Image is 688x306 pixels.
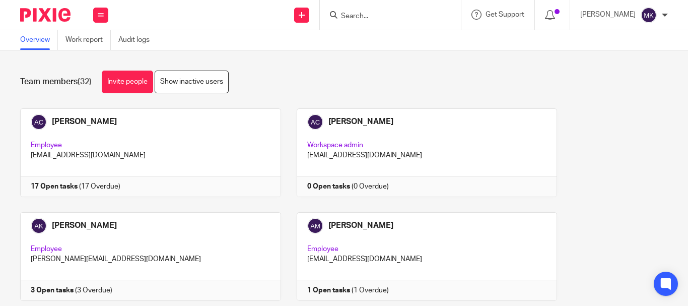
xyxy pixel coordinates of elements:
span: (32) [78,78,92,86]
a: Audit logs [118,30,157,50]
a: Overview [20,30,58,50]
span: Get Support [486,11,524,18]
a: Show inactive users [155,71,229,93]
h1: Team members [20,77,92,87]
a: Work report [65,30,111,50]
input: Search [340,12,431,21]
p: [PERSON_NAME] [580,10,636,20]
a: Invite people [102,71,153,93]
img: svg%3E [641,7,657,23]
img: Pixie [20,8,71,22]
